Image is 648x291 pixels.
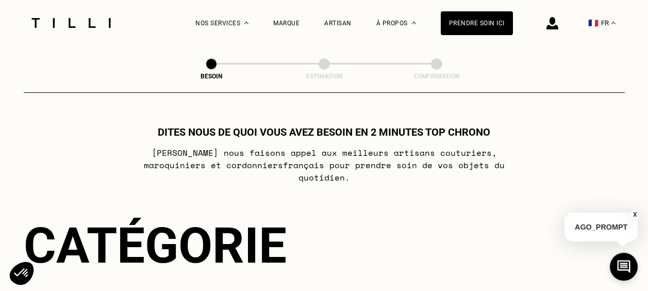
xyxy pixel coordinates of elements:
[611,22,616,24] img: menu déroulant
[630,209,640,220] button: X
[28,18,114,28] img: Logo du service de couturière Tilli
[24,217,625,274] div: Catégorie
[273,73,376,80] div: Estimation
[412,22,416,24] img: Menu déroulant à propos
[120,147,528,184] p: [PERSON_NAME] nous faisons appel aux meilleurs artisans couturiers , maroquiniers et cordonniers ...
[588,18,599,28] span: 🇫🇷
[158,126,490,138] h1: Dites nous de quoi vous avez besoin en 2 minutes top chrono
[160,73,263,80] div: Besoin
[273,20,300,27] a: Marque
[564,213,638,241] p: AGO_PROMPT
[324,20,352,27] a: Artisan
[244,22,248,24] img: Menu déroulant
[441,11,513,35] a: Prendre soin ici
[385,73,488,80] div: Confirmation
[546,17,558,29] img: icône connexion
